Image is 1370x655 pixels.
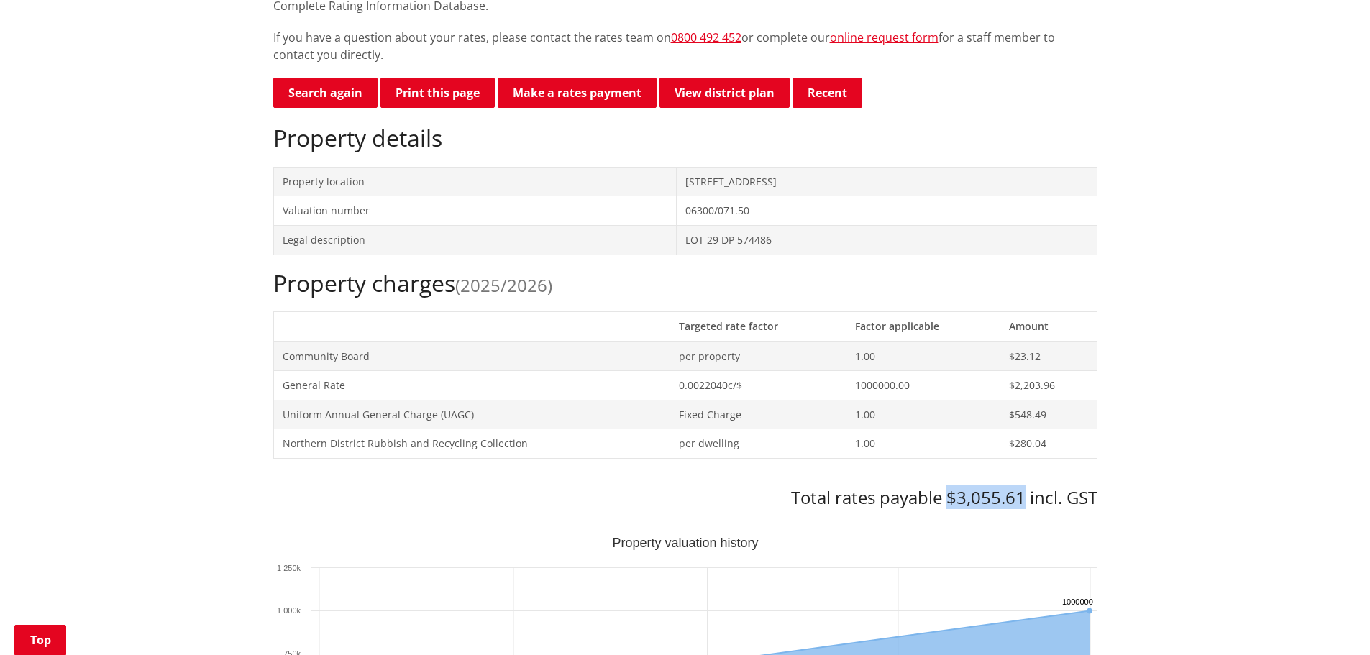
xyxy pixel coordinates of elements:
[273,124,1097,152] h2: Property details
[846,400,1000,429] td: 1.00
[273,196,677,226] td: Valuation number
[1000,311,1097,341] th: Amount
[846,342,1000,371] td: 1.00
[846,371,1000,400] td: 1000000.00
[1000,342,1097,371] td: $23.12
[677,196,1097,226] td: 06300/071.50
[677,225,1097,255] td: LOT 29 DP 574486
[273,167,677,196] td: Property location
[273,78,378,108] a: Search again
[670,429,846,459] td: per dwelling
[612,536,758,550] text: Property valuation history
[830,29,939,45] a: online request form
[1000,429,1097,459] td: $280.04
[1086,608,1092,613] path: Sunday, Jun 30, 12:00, 1,000,000. Capital Value.
[1000,371,1097,400] td: $2,203.96
[273,429,670,459] td: Northern District Rubbish and Recycling Collection
[273,225,677,255] td: Legal description
[273,342,670,371] td: Community Board
[846,429,1000,459] td: 1.00
[659,78,790,108] a: View district plan
[1000,400,1097,429] td: $548.49
[793,78,862,108] button: Recent
[276,606,301,615] text: 1 000k
[380,78,495,108] button: Print this page
[14,625,66,655] a: Top
[670,371,846,400] td: 0.0022040c/$
[670,400,846,429] td: Fixed Charge
[273,400,670,429] td: Uniform Annual General Charge (UAGC)
[273,371,670,400] td: General Rate
[276,564,301,572] text: 1 250k
[1062,597,1093,606] text: 1000000
[273,487,1097,508] h3: Total rates payable $3,055.61 incl. GST
[273,270,1097,297] h2: Property charges
[498,78,657,108] a: Make a rates payment
[1304,595,1356,646] iframe: Messenger Launcher
[455,273,552,297] span: (2025/2026)
[670,342,846,371] td: per property
[273,29,1097,63] p: If you have a question about your rates, please contact the rates team on or complete our for a s...
[670,311,846,341] th: Targeted rate factor
[671,29,741,45] a: 0800 492 452
[846,311,1000,341] th: Factor applicable
[677,167,1097,196] td: [STREET_ADDRESS]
